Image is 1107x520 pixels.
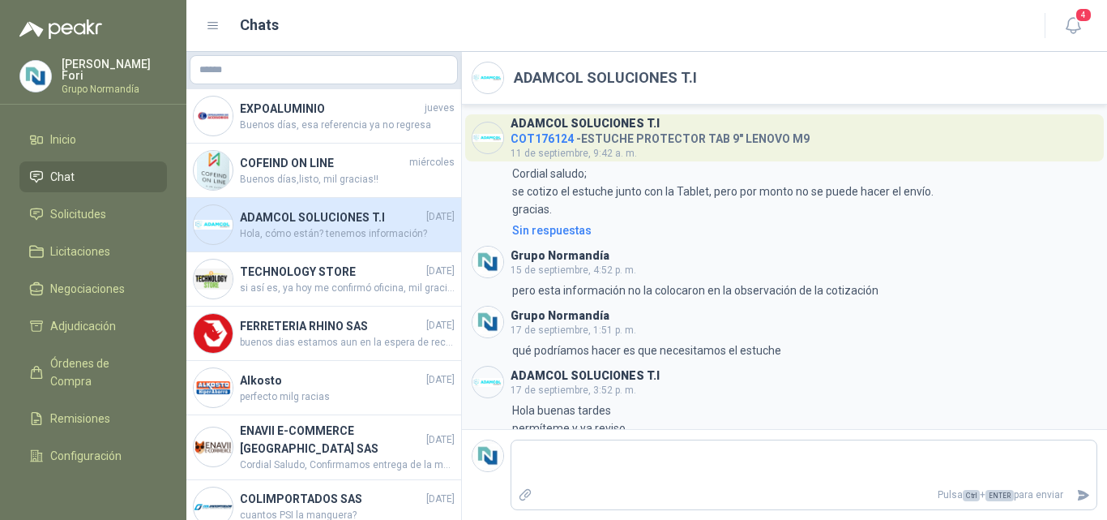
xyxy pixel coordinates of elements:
span: Adjudicación [50,317,116,335]
span: Buenos días,listo, mil gracias!! [240,172,455,187]
img: Company Logo [472,122,503,153]
a: Company LogoEXPOALUMINIOjuevesBuenos días, esa referencia ya no regresa [186,89,461,144]
span: COT176124 [511,132,574,145]
h3: ADAMCOL SOLUCIONES T.I [511,372,660,380]
span: Cordial Saludo, Confirmamos entrega de la mercancia. [240,458,455,473]
p: pero esta información no la colocaron en la observación de la cotización [512,281,878,299]
a: Company LogoAlkosto[DATE]perfecto milg racias [186,361,461,415]
span: [DATE] [426,264,455,279]
a: Adjudicación [19,311,167,342]
span: Solicitudes [50,205,106,223]
a: Sin respuestas [509,221,1097,239]
span: Licitaciones [50,243,110,260]
a: Licitaciones [19,236,167,267]
p: Cordial saludo; se cotizo el estuche junto con la Tablet, pero por monto no se puede hacer el env... [512,165,934,218]
span: Remisiones [50,410,110,428]
span: ENTER [985,490,1014,501]
button: 4 [1058,11,1088,41]
h3: ADAMCOL SOLUCIONES T.I [511,119,660,128]
p: qué podríamos hacer es que necesitamos el estuche [512,342,781,359]
a: Remisiones [19,403,167,434]
h1: Chats [240,14,279,37]
h4: ENAVII E-COMMERCE [GEOGRAPHIC_DATA] SAS [240,422,423,458]
img: Company Logo [194,97,233,135]
span: jueves [425,101,455,116]
img: Company Logo [194,151,233,190]
a: Company LogoCOFEIND ON LINEmiércolesBuenos días,listo, mil gracias!! [186,144,461,198]
p: Pulsa + para enviar [539,481,1071,509]
span: perfecto milg racias [240,389,455,405]
span: [DATE] [426,492,455,507]
button: Enviar [1070,481,1096,509]
h4: FERRETERIA RHINO SAS [240,317,423,335]
h4: TECHNOLOGY STORE [240,263,423,281]
span: Chat [50,168,75,186]
label: Adjuntar archivos [511,481,539,509]
a: Manuales y ayuda [19,478,167,509]
div: Sin respuestas [512,221,592,239]
p: Hola buenas tardes permíteme y ya reviso. [512,402,628,437]
p: Grupo Normandía [62,84,167,94]
a: Negociaciones [19,273,167,304]
img: Company Logo [472,307,503,337]
h4: EXPOALUMINIO [240,100,421,118]
span: 17 de septiembre, 3:52 p. m. [511,385,636,396]
a: Inicio [19,124,167,155]
h4: - ESTUCHE PROTECTOR TAB 9" LENOVO M9 [511,128,810,144]
img: Company Logo [194,314,233,353]
span: Hola, cómo están? tenemos información? [240,226,455,242]
img: Company Logo [472,62,503,93]
span: Órdenes de Compra [50,355,152,390]
span: Negociaciones [50,280,125,298]
h3: Grupo Normandía [511,312,609,320]
span: 17 de septiembre, 1:51 p. m. [511,324,636,336]
img: Company Logo [194,205,233,244]
span: Buenos días, esa referencia ya no regresa [240,118,455,133]
h4: COFEIND ON LINE [240,154,406,172]
img: Company Logo [194,260,233,299]
img: Company Logo [472,440,503,471]
img: Company Logo [20,61,51,92]
a: Solicitudes [19,199,167,230]
span: Ctrl [963,490,980,501]
p: [PERSON_NAME] Fori [62,58,167,81]
span: [DATE] [426,318,455,333]
span: 4 [1075,7,1092,23]
span: miércoles [409,155,455,170]
img: Company Logo [472,247,503,277]
img: Company Logo [472,367,503,398]
span: [DATE] [426,432,455,448]
span: [DATE] [426,209,455,225]
h2: ADAMCOL SOLUCIONES T.I [514,67,697,89]
span: 15 de septiembre, 4:52 p. m. [511,264,636,276]
span: Inicio [50,131,76,148]
img: Logo peakr [19,19,102,39]
span: [DATE] [426,372,455,388]
h4: Alkosto [240,372,423,389]
span: 11 de septiembre, 9:42 a. m. [511,148,637,159]
img: Company Logo [194,428,233,466]
h4: ADAMCOL SOLUCIONES T.I [240,208,423,226]
span: si así es, ya hoy me confirmó oficina, mil gracias [240,281,455,296]
a: Company LogoADAMCOL SOLUCIONES T.I[DATE]Hola, cómo están? tenemos información? [186,198,461,252]
a: Configuración [19,440,167,471]
img: Company Logo [194,368,233,407]
a: Chat [19,161,167,192]
span: Configuración [50,447,122,465]
a: Company LogoFERRETERIA RHINO SAS[DATE]buenos dias estamos aun en la espera de recepción del pedid... [186,307,461,361]
a: Company LogoENAVII E-COMMERCE [GEOGRAPHIC_DATA] SAS[DATE]Cordial Saludo, Confirmamos entrega de l... [186,415,461,480]
a: Company LogoTECHNOLOGY STORE[DATE]si así es, ya hoy me confirmó oficina, mil gracias [186,252,461,307]
a: Órdenes de Compra [19,348,167,397]
span: buenos dias estamos aun en la espera de recepción del pedido, por favor me pueden indicar cuando ... [240,335,455,350]
h3: Grupo Normandía [511,251,609,260]
h4: COLIMPORTADOS SAS [240,490,423,508]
